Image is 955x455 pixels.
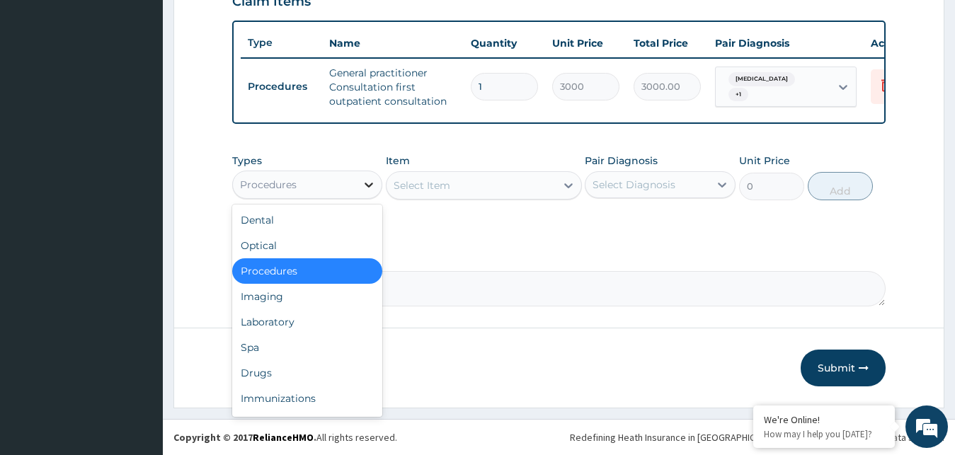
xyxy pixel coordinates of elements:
div: Redefining Heath Insurance in [GEOGRAPHIC_DATA] using Telemedicine and Data Science! [570,430,944,444]
th: Actions [864,29,934,57]
div: Select Item [394,178,450,192]
label: Unit Price [739,154,790,168]
label: Item [386,154,410,168]
span: We're online! [82,137,195,280]
button: Submit [801,350,886,386]
div: Procedures [232,258,383,284]
div: Procedures [240,178,297,192]
div: Dental [232,207,383,233]
td: Procedures [241,74,322,100]
div: Immunizations [232,386,383,411]
p: How may I help you today? [764,428,884,440]
span: + 1 [728,88,748,102]
div: Select Diagnosis [593,178,675,192]
th: Quantity [464,29,545,57]
th: Name [322,29,464,57]
footer: All rights reserved. [163,419,955,455]
strong: Copyright © 2017 . [173,431,316,444]
th: Total Price [627,29,708,57]
label: Types [232,155,262,167]
th: Pair Diagnosis [708,29,864,57]
div: Others [232,411,383,437]
div: Laboratory [232,309,383,335]
div: We're Online! [764,413,884,426]
div: Drugs [232,360,383,386]
th: Type [241,30,322,56]
div: Optical [232,233,383,258]
img: d_794563401_company_1708531726252_794563401 [26,71,57,106]
button: Add [808,172,873,200]
span: [MEDICAL_DATA] [728,72,795,86]
div: Imaging [232,284,383,309]
th: Unit Price [545,29,627,57]
td: General practitioner Consultation first outpatient consultation [322,59,464,115]
a: RelianceHMO [253,431,314,444]
label: Comment [232,251,886,263]
label: Pair Diagnosis [585,154,658,168]
div: Spa [232,335,383,360]
textarea: Type your message and hit 'Enter' [7,304,270,354]
div: Minimize live chat window [232,7,266,41]
div: Chat with us now [74,79,238,98]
